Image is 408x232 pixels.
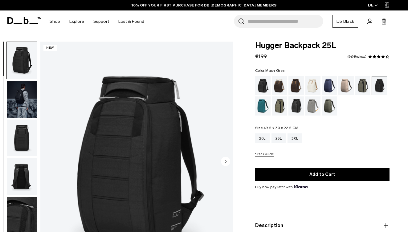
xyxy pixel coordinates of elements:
a: Sand Grey [305,96,320,116]
img: Hugger Backpack 25L Charcoal Grey [7,120,37,157]
p: New [43,45,57,51]
a: Charcoal Grey [372,76,387,95]
a: Explore [69,10,84,32]
a: Db Black [333,15,358,28]
a: Black Out [255,76,271,95]
button: Description [255,222,390,229]
img: Hugger Backpack 25L Charcoal Grey [7,158,37,195]
span: 49.5 x 30 x 22.5 CM [263,126,298,130]
a: 30L [288,133,302,143]
nav: Main Navigation [45,10,149,32]
a: Support [93,10,109,32]
a: Fogbow Beige [338,76,354,95]
legend: Color: [255,69,287,72]
img: Hugger Backpack 25L Charcoal Grey [7,81,37,118]
a: Espresso [288,76,304,95]
a: Forest Green [355,76,370,95]
button: Size Guide [255,152,274,157]
span: Buy now pay later with [255,184,308,190]
a: Cappuccino [272,76,287,95]
a: Oatmilk [305,76,320,95]
button: Hugger Backpack 25L Charcoal Grey [6,80,37,118]
a: 549 reviews [347,55,366,58]
a: Reflective Black [288,96,304,116]
button: Hugger Backpack 25L Charcoal Grey [6,119,37,157]
img: {"height" => 20, "alt" => "Klarna"} [294,185,308,188]
legend: Size: [255,126,298,130]
span: Mash Green [265,68,287,73]
span: Hugger Backpack 25L [255,42,390,50]
a: Midnight Teal [255,96,271,116]
img: Hugger Backpack 25L Charcoal Grey [7,42,37,79]
a: Blue Hour [322,76,337,95]
a: Lost & Found [118,10,144,32]
a: Moss Green [322,96,337,116]
a: Mash Green [272,96,287,116]
a: 10% OFF YOUR FIRST PURCHASE FOR DB [DEMOGRAPHIC_DATA] MEMBERS [132,2,276,8]
button: Hugger Backpack 25L Charcoal Grey [6,158,37,195]
a: 25L [271,133,286,143]
button: Add to Cart [255,168,390,181]
a: Shop [50,10,60,32]
span: €199 [255,53,267,59]
a: 20L [255,133,270,143]
button: Next slide [221,157,230,167]
button: Hugger Backpack 25L Charcoal Grey [6,42,37,79]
